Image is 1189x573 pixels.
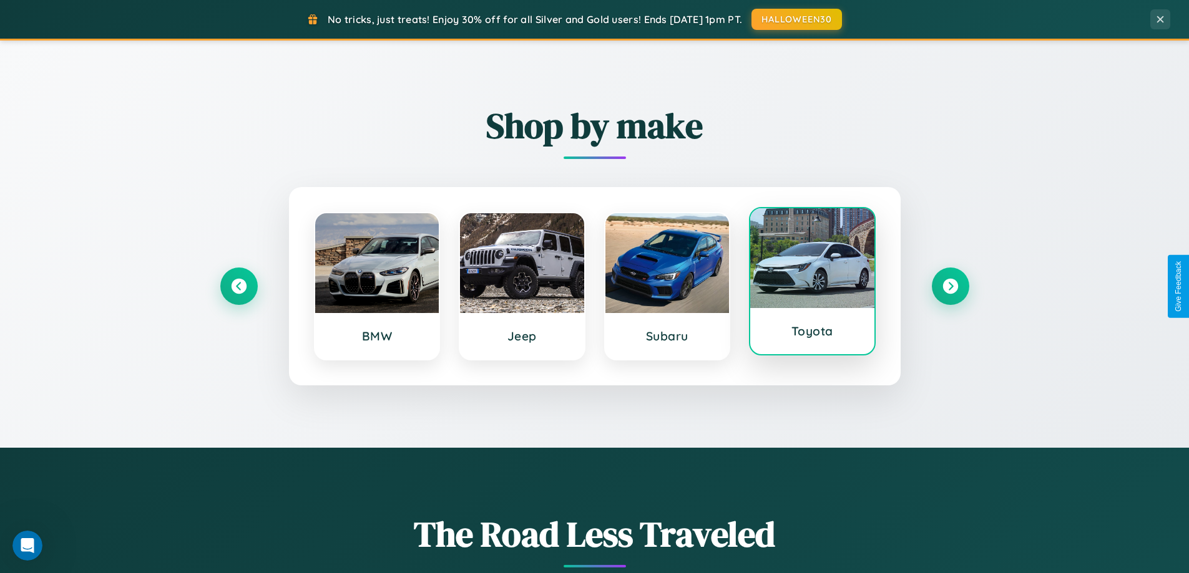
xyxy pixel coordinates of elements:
span: No tricks, just treats! Enjoy 30% off for all Silver and Gold users! Ends [DATE] 1pm PT. [328,13,742,26]
div: Give Feedback [1174,261,1183,312]
h3: Jeep [472,329,572,344]
button: HALLOWEEN30 [751,9,842,30]
h3: Toyota [763,324,862,339]
h3: Subaru [618,329,717,344]
iframe: Intercom live chat [12,531,42,561]
h3: BMW [328,329,427,344]
h1: The Road Less Traveled [220,510,969,558]
h2: Shop by make [220,102,969,150]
